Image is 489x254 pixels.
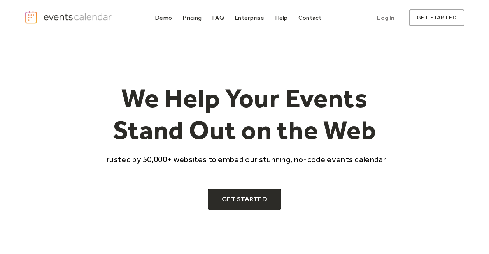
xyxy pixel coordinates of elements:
a: Pricing [179,12,205,23]
div: FAQ [212,16,224,20]
div: Contact [298,16,322,20]
a: Log In [369,9,402,26]
div: Enterprise [235,16,264,20]
a: Contact [295,12,325,23]
a: Get Started [208,189,281,210]
div: Help [275,16,288,20]
div: Pricing [182,16,202,20]
a: Help [272,12,291,23]
p: Trusted by 50,000+ websites to embed our stunning, no-code events calendar. [95,153,394,165]
a: Demo [152,12,175,23]
a: get started [409,9,464,26]
a: FAQ [209,12,227,23]
div: Demo [155,16,172,20]
h1: We Help Your Events Stand Out on the Web [95,82,394,146]
a: Enterprise [231,12,267,23]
